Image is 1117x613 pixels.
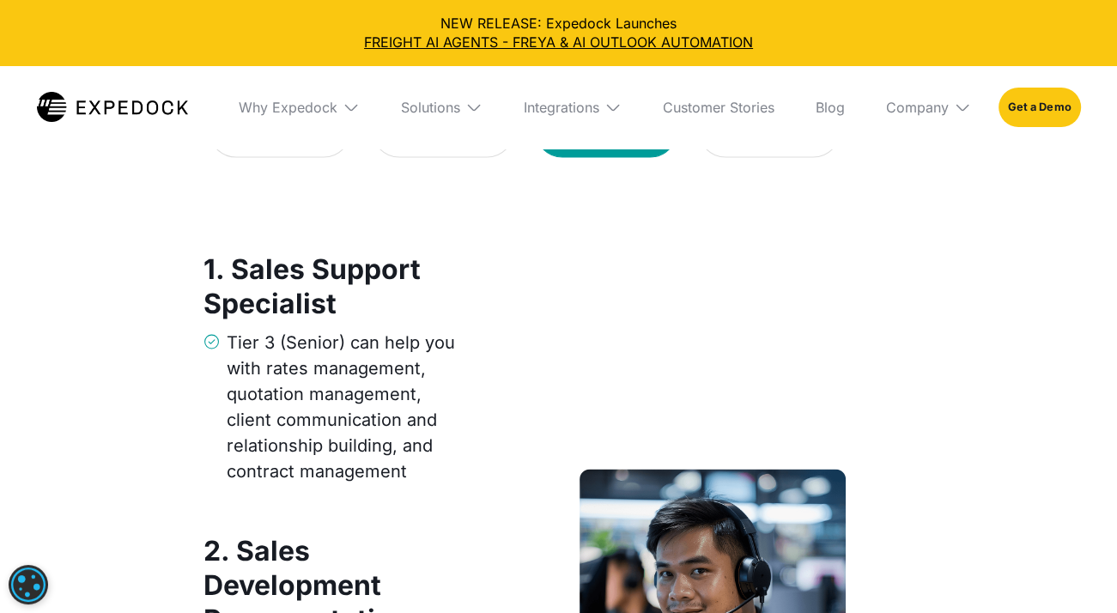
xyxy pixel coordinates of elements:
div: Solutions [387,66,496,149]
strong: 1. Sales Support Specialist [203,252,421,319]
div: Company [872,66,985,149]
div: Why Expedock [239,99,337,116]
a: Customer Stories [649,66,788,149]
iframe: Chat Widget [831,428,1117,613]
a: FREIGHT AI AGENTS - FREYA & AI OUTLOOK AUTOMATION [14,33,1103,52]
a: Blog [802,66,859,149]
div: Why Expedock [225,66,373,149]
div: Tier 3 (Senior) can help you with rates management, quotation management, client communication an... [227,329,470,483]
div: Integrations [524,99,599,116]
div: Company [886,99,949,116]
a: Get a Demo [999,88,1080,127]
div: Integrations [510,66,635,149]
div: Solutions [401,99,460,116]
div: NEW RELEASE: Expedock Launches [14,14,1103,52]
